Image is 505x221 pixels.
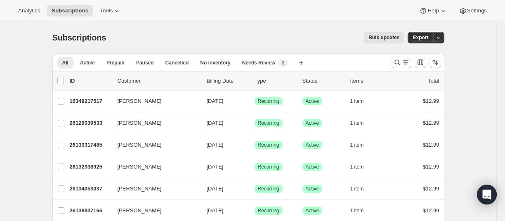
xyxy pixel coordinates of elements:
[70,77,439,85] div: IDCustomerBilling DateTypeStatusItemsTotal
[302,77,344,85] p: Status
[113,116,195,130] button: [PERSON_NAME]
[70,95,439,107] div: 16348217517[PERSON_NAME][DATE]SuccessRecurringSuccessActive1 item$12.99
[306,142,319,148] span: Active
[428,77,439,85] p: Total
[415,57,426,68] button: Customize table column order and visibility
[350,185,364,192] span: 1 item
[13,5,45,17] button: Analytics
[295,57,308,69] button: Create new view
[207,207,224,214] span: [DATE]
[70,185,111,193] p: 26134053037
[258,207,279,214] span: Recurring
[118,207,162,215] span: [PERSON_NAME]
[118,141,162,149] span: [PERSON_NAME]
[118,77,200,85] p: Customer
[258,98,279,105] span: Recurring
[118,119,162,127] span: [PERSON_NAME]
[423,185,439,192] span: $12.99
[423,164,439,170] span: $12.99
[207,120,224,126] span: [DATE]
[350,77,392,85] div: Items
[207,77,248,85] p: Billing Date
[423,120,439,126] span: $12.99
[113,95,195,108] button: [PERSON_NAME]
[258,120,279,126] span: Recurring
[70,97,111,105] p: 16348217517
[413,34,428,41] span: Export
[258,142,279,148] span: Recurring
[70,141,111,149] p: 26130317485
[350,98,364,105] span: 1 item
[70,77,111,85] p: ID
[392,57,411,68] button: Search and filter results
[113,182,195,195] button: [PERSON_NAME]
[423,98,439,104] span: $12.99
[258,185,279,192] span: Recurring
[70,183,439,195] div: 26134053037[PERSON_NAME][DATE]SuccessRecurringSuccessActive1 item$12.99
[47,5,93,17] button: Subscriptions
[200,59,230,66] span: No inventory
[427,7,439,14] span: Help
[423,142,439,148] span: $12.99
[80,59,95,66] span: Active
[350,142,364,148] span: 1 item
[242,59,276,66] span: Needs Review
[70,119,111,127] p: 26129039533
[118,97,162,105] span: [PERSON_NAME]
[70,117,439,129] div: 26129039533[PERSON_NAME][DATE]SuccessRecurringSuccessActive1 item$12.99
[306,185,319,192] span: Active
[368,34,399,41] span: Bulk updates
[255,77,296,85] div: Type
[454,5,492,17] button: Settings
[207,164,224,170] span: [DATE]
[106,59,125,66] span: Prepaid
[350,117,373,129] button: 1 item
[408,32,433,43] button: Export
[52,33,106,42] span: Subscriptions
[282,59,285,66] span: 2
[70,207,111,215] p: 26138837165
[350,183,373,195] button: 1 item
[414,5,452,17] button: Help
[100,7,113,14] span: Tools
[350,164,364,170] span: 1 item
[207,185,224,192] span: [DATE]
[363,32,404,43] button: Bulk updates
[207,98,224,104] span: [DATE]
[52,7,88,14] span: Subscriptions
[207,142,224,148] span: [DATE]
[70,139,439,151] div: 26130317485[PERSON_NAME][DATE]SuccessRecurringSuccessActive1 item$12.99
[306,120,319,126] span: Active
[467,7,487,14] span: Settings
[62,59,68,66] span: All
[306,164,319,170] span: Active
[429,57,441,68] button: Sort the results
[118,163,162,171] span: [PERSON_NAME]
[477,185,497,204] div: Open Intercom Messenger
[70,205,439,216] div: 26138837165[PERSON_NAME][DATE]SuccessRecurringSuccessActive1 item$12.99
[18,7,40,14] span: Analytics
[306,207,319,214] span: Active
[258,164,279,170] span: Recurring
[350,95,373,107] button: 1 item
[165,59,189,66] span: Cancelled
[113,160,195,173] button: [PERSON_NAME]
[306,98,319,105] span: Active
[350,205,373,216] button: 1 item
[118,185,162,193] span: [PERSON_NAME]
[350,207,364,214] span: 1 item
[70,163,111,171] p: 26132938925
[350,120,364,126] span: 1 item
[113,138,195,152] button: [PERSON_NAME]
[113,204,195,217] button: [PERSON_NAME]
[70,161,439,173] div: 26132938925[PERSON_NAME][DATE]SuccessRecurringSuccessActive1 item$12.99
[350,139,373,151] button: 1 item
[136,59,154,66] span: Paused
[95,5,126,17] button: Tools
[350,161,373,173] button: 1 item
[423,207,439,214] span: $12.99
